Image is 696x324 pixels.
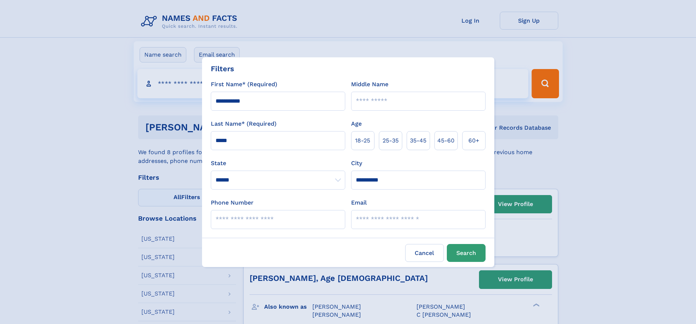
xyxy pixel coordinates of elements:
[211,159,345,168] label: State
[468,136,479,145] span: 60+
[405,244,444,262] label: Cancel
[211,198,254,207] label: Phone Number
[383,136,399,145] span: 25‑35
[410,136,426,145] span: 35‑45
[351,80,388,89] label: Middle Name
[355,136,370,145] span: 18‑25
[447,244,486,262] button: Search
[351,198,367,207] label: Email
[437,136,455,145] span: 45‑60
[351,159,362,168] label: City
[211,119,277,128] label: Last Name* (Required)
[211,63,234,74] div: Filters
[351,119,362,128] label: Age
[211,80,277,89] label: First Name* (Required)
